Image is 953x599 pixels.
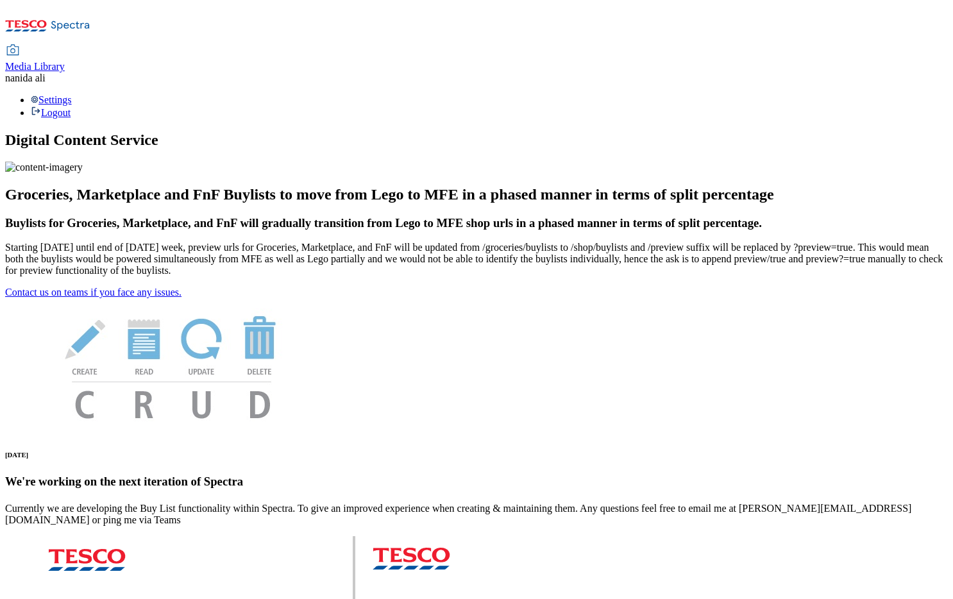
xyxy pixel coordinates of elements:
h3: Buylists for Groceries, Marketplace, and FnF will gradually transition from Lego to MFE shop urls... [5,216,948,230]
span: nida ali [15,72,46,83]
h2: Groceries, Marketplace and FnF Buylists to move from Lego to MFE in a phased manner in terms of s... [5,186,948,203]
p: Starting [DATE] until end of [DATE] week, preview urls for Groceries, Marketplace, and FnF will b... [5,242,948,276]
h6: [DATE] [5,451,948,459]
a: Settings [31,94,72,105]
a: Contact us on teams if you face any issues. [5,287,181,298]
p: Currently we are developing the Buy List functionality within Spectra. To give an improved experi... [5,503,948,526]
img: News Image [5,298,339,432]
img: content-imagery [5,162,83,173]
span: na [5,72,15,83]
a: Media Library [5,46,65,72]
span: Media Library [5,61,65,72]
h3: We're working on the next iteration of Spectra [5,475,948,489]
a: Logout [31,107,71,118]
h1: Digital Content Service [5,131,948,149]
